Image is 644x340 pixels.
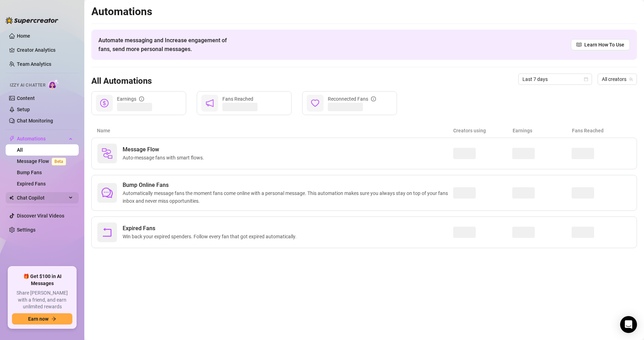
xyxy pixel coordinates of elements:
[12,273,72,287] span: 🎁 Get $100 in AI Messages
[51,316,56,321] span: arrow-right
[100,99,109,107] span: dollar
[17,158,69,164] a: Message FlowBeta
[572,127,631,134] article: Fans Reached
[48,79,59,89] img: AI Chatter
[102,227,113,238] span: rollback
[6,17,58,24] img: logo-BBDzfeDw.svg
[102,187,113,199] span: comment
[17,227,35,233] a: Settings
[102,148,113,159] img: svg%3e
[17,170,42,175] a: Bump Fans
[602,74,633,84] span: All creators
[17,118,53,124] a: Chat Monitoring
[17,181,46,187] a: Expired Fans
[577,42,581,47] span: read
[17,147,23,153] a: All
[123,154,207,162] span: Auto-message fans with smart flows.
[12,313,72,325] button: Earn nowarrow-right
[453,127,513,134] article: Creators using
[10,82,45,89] span: Izzy AI Chatter
[513,127,572,134] article: Earnings
[97,127,453,134] article: Name
[17,33,30,39] a: Home
[98,36,234,53] span: Automate messaging and Increase engagement of fans, send more personal messages.
[9,136,15,141] span: thunderbolt
[222,96,253,102] span: Fans Reached
[17,95,35,101] a: Content
[584,77,588,81] span: calendar
[629,77,633,81] span: team
[12,290,72,310] span: Share [PERSON_NAME] with a friend, and earn unlimited rewards
[311,99,319,107] span: heart
[28,316,48,322] span: Earn now
[17,192,67,203] span: Chat Copilot
[123,181,453,189] span: Bump Online Fans
[123,189,453,205] span: Automatically message fans the moment fans come online with a personal message. This automation m...
[206,99,214,107] span: notification
[17,213,64,219] a: Discover Viral Videos
[91,5,637,18] h2: Automations
[17,107,30,112] a: Setup
[17,44,73,56] a: Creator Analytics
[584,41,624,49] span: Learn How To Use
[371,96,376,101] span: info-circle
[123,233,299,240] span: Win back your expired spenders. Follow every fan that got expired automatically.
[522,74,588,84] span: Last 7 days
[328,95,376,103] div: Reconnected Fans
[9,195,14,200] img: Chat Copilot
[117,95,144,103] div: Earnings
[620,316,637,333] div: Open Intercom Messenger
[123,145,207,154] span: Message Flow
[123,224,299,233] span: Expired Fans
[52,158,66,165] span: Beta
[17,133,67,144] span: Automations
[91,76,152,87] h3: All Automations
[571,39,630,50] a: Learn How To Use
[139,96,144,101] span: info-circle
[17,61,51,67] a: Team Analytics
